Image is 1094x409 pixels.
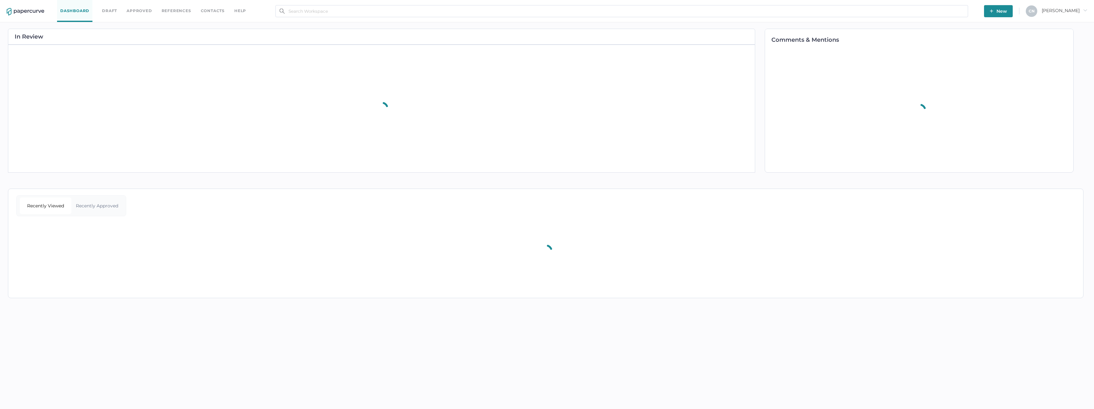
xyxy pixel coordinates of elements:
div: animation [906,96,932,125]
img: search.bf03fe8b.svg [280,9,285,14]
span: C N [1029,9,1035,13]
div: animation [533,237,559,266]
img: papercurve-logo-colour.7244d18c.svg [7,8,44,16]
div: help [234,7,246,14]
button: New [984,5,1013,17]
div: Recently Approved [71,197,123,214]
a: Approved [127,7,152,14]
span: New [990,5,1007,17]
h2: Comments & Mentions [771,37,1073,43]
span: [PERSON_NAME] [1042,8,1087,13]
a: Draft [102,7,117,14]
a: References [162,7,191,14]
a: Contacts [201,7,225,14]
div: animation [368,94,395,123]
i: arrow_right [1083,8,1087,12]
div: Recently Viewed [20,197,71,214]
h2: In Review [15,34,43,39]
input: Search Workspace [275,5,968,17]
img: plus-white.e19ec114.svg [990,9,993,13]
